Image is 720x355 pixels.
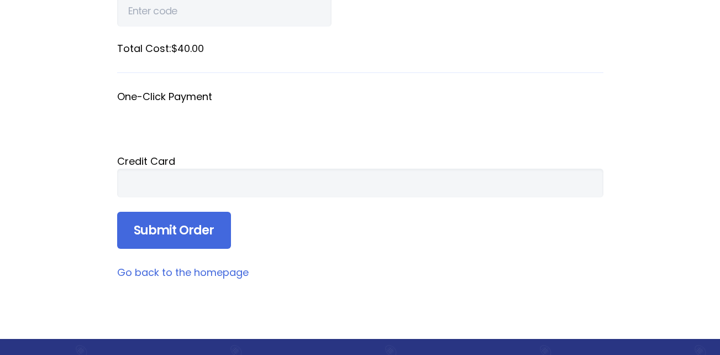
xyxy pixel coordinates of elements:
fieldset: One-Click Payment [117,90,603,139]
input: Submit Order [117,212,231,249]
iframe: Secure card payment input frame [128,177,592,189]
div: Credit Card [117,154,603,169]
label: Total Cost: $40.00 [117,41,603,56]
a: Go back to the homepage [117,265,249,279]
iframe: Secure payment button frame [117,104,603,139]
